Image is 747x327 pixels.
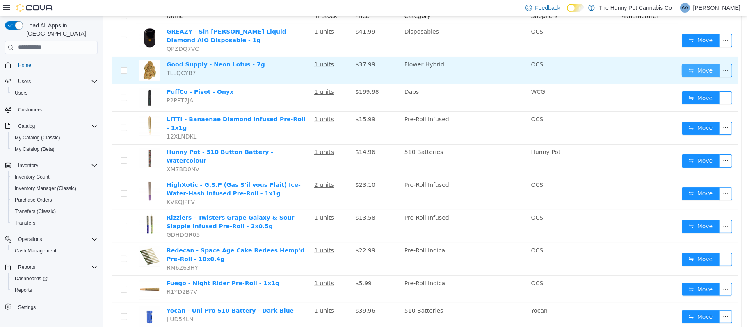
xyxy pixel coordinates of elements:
button: Cash Management [8,245,101,257]
span: Reports [11,285,98,295]
span: Transfers (Classic) [15,208,56,215]
span: Cash Management [11,246,98,256]
button: Settings [2,301,101,313]
button: icon: swapMove [579,236,617,250]
span: $15.99 [253,100,273,106]
u: 1 units [212,132,231,139]
span: Home [15,60,98,70]
span: OCS [429,12,441,18]
button: Home [2,59,101,71]
span: $41.99 [253,12,273,18]
span: My Catalog (Beta) [11,144,98,154]
button: Inventory Manager (Classic) [8,183,101,194]
img: Yocan - Uni Pro 510 Battery - Dark Blue hero shot [37,290,57,311]
span: Inventory Manager (Classic) [11,184,98,193]
span: $23.10 [253,165,273,172]
span: Purchase Orders [11,195,98,205]
span: $14.96 [253,132,273,139]
a: Hunny Pot - 510 Button Battery - Watercolour [64,132,171,148]
span: Inventory Manager (Classic) [15,185,76,192]
span: OCS [429,198,441,204]
span: Inventory Count [11,172,98,182]
span: $13.58 [253,198,273,204]
td: Dabs [299,68,425,95]
button: My Catalog (Beta) [8,143,101,155]
a: Transfers [11,218,39,228]
span: Users [15,77,98,86]
span: Purchase Orders [15,197,52,203]
span: 12XLNDKL [64,117,94,123]
td: Pre-Roll Infused [299,194,425,227]
td: Disposables [299,8,425,41]
button: Transfers (Classic) [8,206,101,217]
a: Cash Management [11,246,59,256]
button: My Catalog (Classic) [8,132,101,143]
button: Inventory Count [8,171,101,183]
span: My Catalog (Classic) [15,134,60,141]
img: Rizzlers - Twisters Grape Galaxy & Sour Slapple Infused Pre-Roll - 2x0.5g hero shot [37,197,57,218]
span: P2PPT7JA [64,81,91,87]
button: Purchase Orders [8,194,101,206]
button: icon: swapMove [579,18,617,31]
u: 1 units [212,12,231,18]
span: QPZDQ7VC [64,29,96,36]
a: Redecan - Space Age Cake Redees Hemp'd Pre-Roll - 10x0.4g [64,231,202,246]
button: icon: swapMove [579,138,617,151]
a: HighXotic - G.S.P (Gas S'il vous Plaît) Ice-Water-Hash Infused Pre-Roll - 1x1g [64,165,198,180]
button: Customers [2,104,101,116]
button: icon: ellipsis [617,75,630,88]
div: Arvin Ayala [680,3,690,13]
span: $5.99 [253,263,269,270]
button: Catalog [2,120,101,132]
span: WCG [429,72,443,79]
button: Operations [2,234,101,245]
span: Users [15,90,27,96]
span: AA [682,3,688,13]
a: GREAZY - Sin [PERSON_NAME] Liquid Diamond AIO Disposable - 1g [64,12,184,27]
span: Transfers (Classic) [11,207,98,216]
a: PuffCo - Pivot - Onyx [64,72,131,79]
a: Inventory Manager (Classic) [11,184,80,193]
span: OCS [429,165,441,172]
button: Inventory [2,160,101,171]
button: icon: swapMove [579,105,617,118]
span: Customers [15,104,98,115]
td: Pre-Roll Infused [299,95,425,128]
td: Pre-Roll Indica [299,227,425,259]
button: Users [8,87,101,99]
u: 1 units [212,198,231,204]
a: Rizzlers - Twisters Grape Galaxy & Sour Slapple Infused Pre-Roll - 2x0.5g [64,198,192,213]
u: 1 units [212,231,231,237]
a: Reports [11,285,35,295]
span: Dashboards [15,275,48,282]
span: Home [18,62,31,68]
a: Home [15,60,34,70]
a: LITTI - Banaenae Diamond Infused Pre-Roll - 1x1g [64,100,203,115]
span: RM6Z63HY [64,248,96,254]
span: Feedback [535,4,560,12]
span: Dashboards [11,274,98,284]
a: Settings [15,302,39,312]
span: Reports [18,264,35,270]
button: Reports [8,284,101,296]
span: TLLQCYB7 [64,53,94,60]
span: Settings [15,302,98,312]
button: icon: ellipsis [617,266,630,279]
img: Good Supply - Neon Lotus - 7g hero shot [37,44,57,64]
a: Fuego - Night Rider Pre-Roll - 1x1g [64,263,177,270]
input: Dark Mode [567,4,584,12]
img: HighXotic - G.S.P (Gas S'il vous Plaît) Ice-Water-Hash Infused Pre-Roll - 1x1g hero shot [37,164,57,185]
img: PuffCo - Pivot - Onyx hero shot [37,71,57,92]
button: icon: ellipsis [617,48,630,61]
span: Yocan [429,291,445,297]
p: The Hunny Pot Cannabis Co [599,3,672,13]
button: icon: swapMove [579,266,617,279]
td: 510 Batteries [299,128,425,161]
button: icon: ellipsis [617,171,630,184]
img: Hunny Pot - 510 Button Battery - Watercolour hero shot [37,132,57,152]
button: icon: ellipsis [617,204,630,217]
a: My Catalog (Classic) [11,133,64,143]
img: LITTI - Banaenae Diamond Infused Pre-Roll - 1x1g hero shot [37,99,57,119]
span: R1YD2B7V [64,272,95,279]
a: My Catalog (Beta) [11,144,58,154]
